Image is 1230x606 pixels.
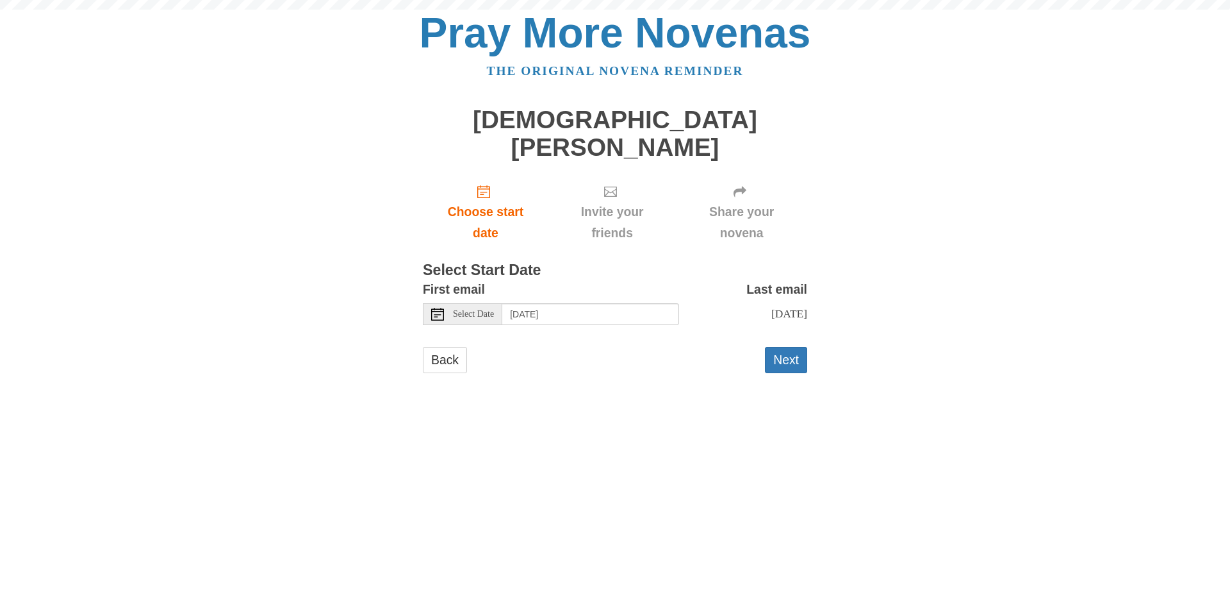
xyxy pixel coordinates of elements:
[423,279,485,300] label: First email
[561,201,663,244] span: Invite your friends
[436,201,536,244] span: Choose start date
[423,174,548,250] a: Choose start date
[676,174,807,250] div: Click "Next" to confirm your start date first.
[689,201,794,244] span: Share your novena
[771,307,807,320] span: [DATE]
[746,279,807,300] label: Last email
[487,64,744,78] a: The original novena reminder
[423,262,807,279] h3: Select Start Date
[765,347,807,373] button: Next
[423,106,807,161] h1: [DEMOGRAPHIC_DATA][PERSON_NAME]
[453,310,494,319] span: Select Date
[423,347,467,373] a: Back
[420,9,811,56] a: Pray More Novenas
[548,174,676,250] div: Click "Next" to confirm your start date first.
